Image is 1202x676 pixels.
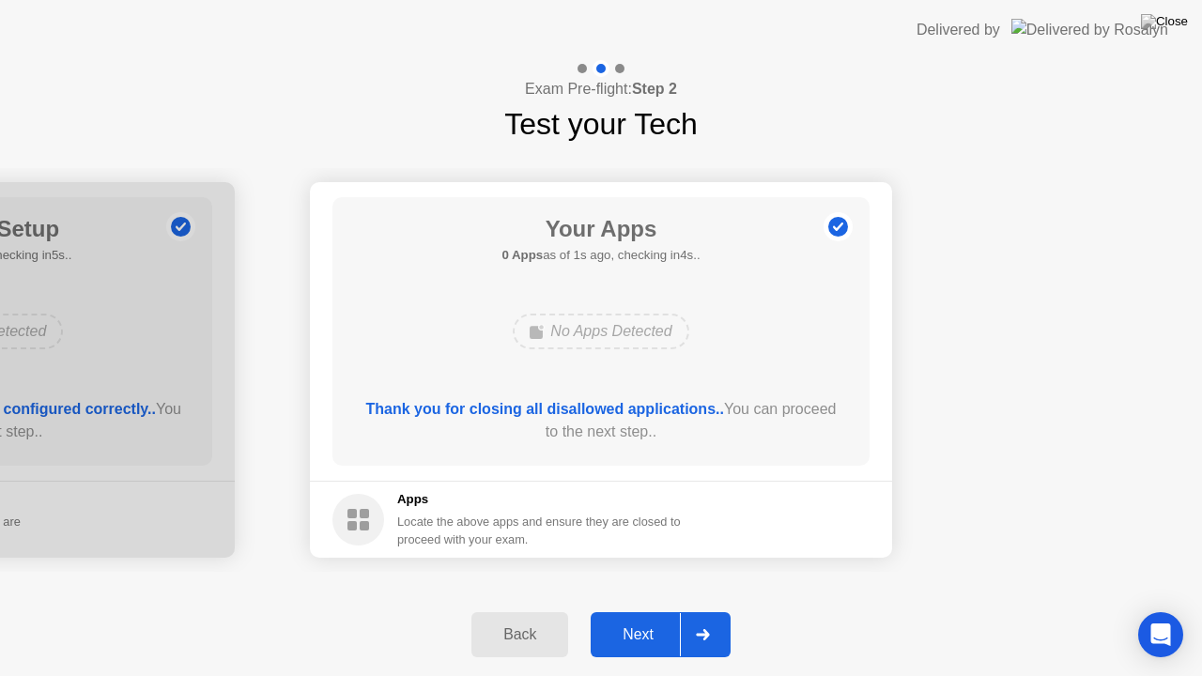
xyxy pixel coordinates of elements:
b: 0 Apps [501,248,543,262]
img: Close [1141,14,1188,29]
b: Step 2 [632,81,677,97]
button: Next [591,612,731,657]
div: Back [477,626,562,643]
b: Thank you for closing all disallowed applications.. [366,401,724,417]
img: Delivered by Rosalyn [1011,19,1168,40]
div: Delivered by [917,19,1000,41]
h4: Exam Pre-flight: [525,78,677,100]
div: Next [596,626,680,643]
h5: as of 1s ago, checking in4s.. [501,246,700,265]
h5: Apps [397,490,682,509]
div: You can proceed to the next step.. [360,398,843,443]
div: Open Intercom Messenger [1138,612,1183,657]
div: No Apps Detected [513,314,688,349]
div: Locate the above apps and ensure they are closed to proceed with your exam. [397,513,682,548]
h1: Test your Tech [504,101,698,146]
button: Back [471,612,568,657]
h1: Your Apps [501,212,700,246]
